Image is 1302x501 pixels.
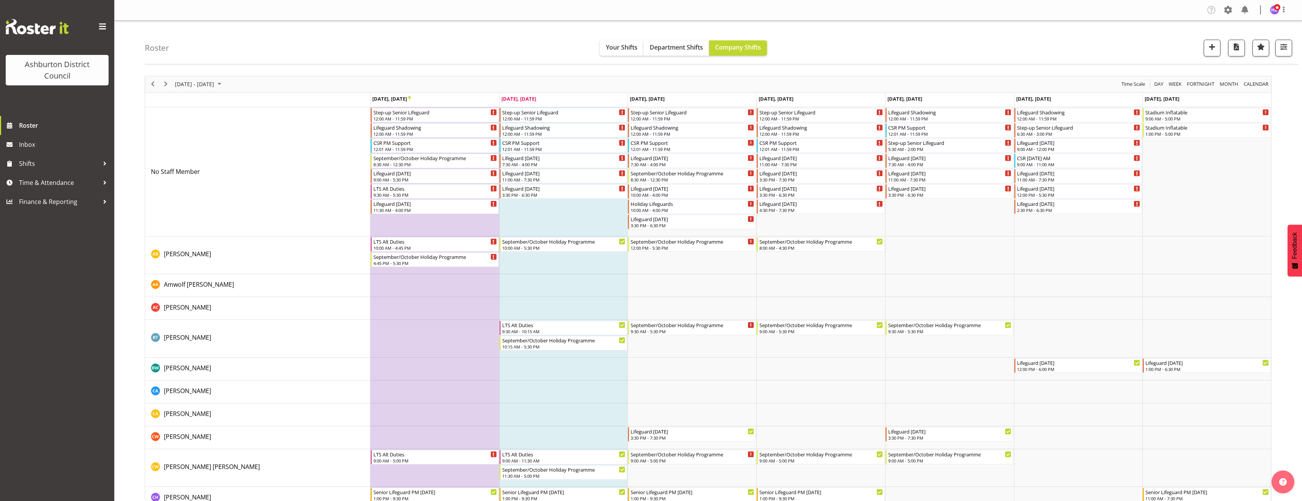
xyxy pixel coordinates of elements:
div: 12:00 AM - 11:59 PM [373,131,497,137]
span: [PERSON_NAME] [PERSON_NAME] [164,462,260,471]
div: 9:00 AM - 11:30 AM [502,458,626,464]
div: No Staff Member"s event - Lifeguard Shadowing Begin From Thursday, September 25, 2025 at 12:00:00... [757,123,885,138]
div: 8:30 AM - 12:30 PM [373,161,497,167]
div: 1:00 PM - 6:30 PM [1145,366,1269,372]
div: LTS Alt Duties [502,450,626,458]
div: No Staff Member"s event - Lifeguard Wednesday Begin From Wednesday, September 24, 2025 at 7:30:00... [628,154,756,168]
div: Lifeguard Shadowing [373,124,497,131]
div: Charlotte Bota Wilson"s event - September/October Holiday Programme Begin From Wednesday, Septemb... [628,450,756,464]
div: No Staff Member"s event - CSR PM Support Begin From Monday, September 22, 2025 at 12:01:00 AM GMT... [371,138,499,153]
div: Step-up Senior Lifeguard [759,108,883,116]
div: Lifeguard [DATE] [373,200,497,207]
img: help-xxl-2.png [1279,478,1287,486]
div: 12:00 AM - 11:59 PM [1017,116,1140,122]
div: 10:00 AM - 4:00 PM [631,207,754,213]
div: No Staff Member"s event - Lifeguard Tuesday Begin From Tuesday, September 23, 2025 at 3:30:00 PM ... [500,184,628,199]
div: September/October Holiday Programme [502,336,626,344]
span: [PERSON_NAME] [164,250,211,258]
div: No Staff Member"s event - CSR PM Support Begin From Thursday, September 25, 2025 at 12:01:00 AM G... [757,138,885,153]
div: Charlotte Bota Wilson"s event - September/October Holiday Programme Begin From Thursday, Septembe... [757,450,885,464]
div: No Staff Member"s event - Step-up Senior Lifeguard Begin From Monday, September 22, 2025 at 12:00... [371,108,499,122]
div: 7:30 AM - 4:00 PM [888,161,1012,167]
span: [PERSON_NAME] [164,432,211,441]
a: [PERSON_NAME] [164,386,211,395]
button: Company Shifts [709,40,767,56]
div: Alex Bateman"s event - September/October Holiday Programme Begin From Tuesday, September 23, 2025... [500,237,628,252]
div: 6:30 AM - 3:00 PM [1017,131,1140,137]
div: previous period [146,76,159,92]
div: 12:00 AM - 11:59 PM [373,116,497,122]
div: Lifeguard [DATE] [1017,169,1140,177]
div: Lifeguard Shadowing [631,124,754,131]
td: Alex Bateman resource [145,236,370,274]
div: 12:01 AM - 11:59 PM [888,131,1012,137]
span: Month [1219,79,1239,89]
div: Lifeguard [DATE] [631,154,754,162]
div: No Staff Member"s event - CSR Saturday AM Begin From Saturday, September 27, 2025 at 9:00:00 AM G... [1014,154,1142,168]
span: [PERSON_NAME] [164,333,211,342]
div: LTS Alt Duties [502,321,626,329]
div: No Staff Member"s event - Lifeguard Shadowing Begin From Monday, September 22, 2025 at 12:00:00 A... [371,123,499,138]
div: LTS Alt Duties [373,450,497,458]
button: Department Shifts [644,40,709,56]
button: Timeline Month [1219,79,1240,89]
td: Charlotte Bota Wilson resource [145,449,370,487]
div: No Staff Member"s event - Lifeguard Monday Begin From Monday, September 22, 2025 at 9:00:00 AM GM... [371,169,499,183]
a: [PERSON_NAME] [164,303,211,312]
div: No Staff Member"s event - Stadium Inflatable Begin From Sunday, September 28, 2025 at 9:00:00 AM ... [1143,108,1271,122]
div: No Staff Member"s event - CSR PM Support Begin From Tuesday, September 23, 2025 at 12:01:00 AM GM... [500,138,628,153]
div: Lifeguard [DATE] [1017,139,1140,146]
div: Alex Bateman"s event - September/October Holiday Programme Begin From Monday, September 22, 2025 ... [371,252,499,267]
div: 4:30 PM - 7:30 PM [759,207,883,213]
button: Next [161,79,171,89]
div: Lifeguard [DATE] [888,427,1012,435]
div: Charlotte Bota Wilson"s event - September/October Holiday Programme Begin From Friday, September ... [886,450,1014,464]
h4: Roster [145,43,169,52]
button: Previous [148,79,158,89]
div: LTS Alt Duties [373,238,497,245]
div: No Staff Member"s event - Holiday Lifeguards Begin From Wednesday, September 24, 2025 at 10:00:00... [628,199,756,214]
span: Shifts [19,158,99,169]
div: 11:00 AM - 7:30 PM [1017,177,1140,183]
div: 12:00 AM - 11:59 PM [502,116,626,122]
div: Senior Lifeguard PM [DATE] [502,488,626,496]
div: Lifeguard [DATE] [502,169,626,177]
div: Bailey Tait"s event - LTS Alt Duties Begin From Tuesday, September 23, 2025 at 9:30:00 AM GMT+12:... [500,321,628,335]
div: September/October Holiday Programme [631,169,754,177]
td: No Staff Member resource [145,107,370,236]
button: Timeline Week [1167,79,1183,89]
span: Company Shifts [715,43,761,51]
div: Lifeguard Shadowing [1017,108,1140,116]
button: Fortnight [1186,79,1216,89]
a: [PERSON_NAME] [164,432,211,441]
a: [PERSON_NAME] [164,363,211,373]
div: 9:00 AM - 12:00 PM [1017,146,1140,152]
div: No Staff Member"s event - Lifeguard Thursday Begin From Thursday, September 25, 2025 at 3:30:00 P... [757,184,885,199]
div: 8:00 AM - 4:30 PM [759,245,883,251]
span: Time & Attendance [19,177,99,188]
div: 9:00 AM - 5:30 PM [373,177,497,183]
span: [DATE], [DATE] [501,95,536,102]
div: Bella Wilson"s event - Lifeguard Sunday Begin From Sunday, September 28, 2025 at 1:00:00 PM GMT+1... [1143,358,1271,373]
span: [DATE], [DATE] [1016,95,1051,102]
div: Step-up Senior Lifeguard [631,108,754,116]
div: 9:30 AM - 5:30 PM [373,192,497,198]
div: No Staff Member"s event - Step-up Senior Lifeguard Begin From Friday, September 26, 2025 at 5:30:... [886,138,1014,153]
div: 12:00 AM - 11:59 PM [759,131,883,137]
a: Amwolf [PERSON_NAME] [164,280,234,289]
div: Lifeguard [DATE] [1017,185,1140,192]
div: 9:00 AM - 5:00 PM [631,458,754,464]
a: No Staff Member [151,167,200,176]
div: 12:00 AM - 11:59 PM [631,116,754,122]
div: Lifeguard [DATE] [631,185,754,192]
div: next period [159,76,172,92]
div: No Staff Member"s event - Stadium Inflatable Begin From Sunday, September 28, 2025 at 1:00:00 PM ... [1143,123,1271,138]
div: Charlotte Bota Wilson"s event - September/October Holiday Programme Begin From Tuesday, September... [500,465,628,480]
span: calendar [1243,79,1269,89]
div: 12:01 AM - 11:59 PM [373,146,497,152]
span: [PERSON_NAME] [164,409,211,418]
div: September/October Holiday Programme [759,450,883,458]
span: Day [1153,79,1164,89]
div: No Staff Member"s event - Lifeguard Friday Begin From Friday, September 26, 2025 at 7:30:00 AM GM... [886,154,1014,168]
